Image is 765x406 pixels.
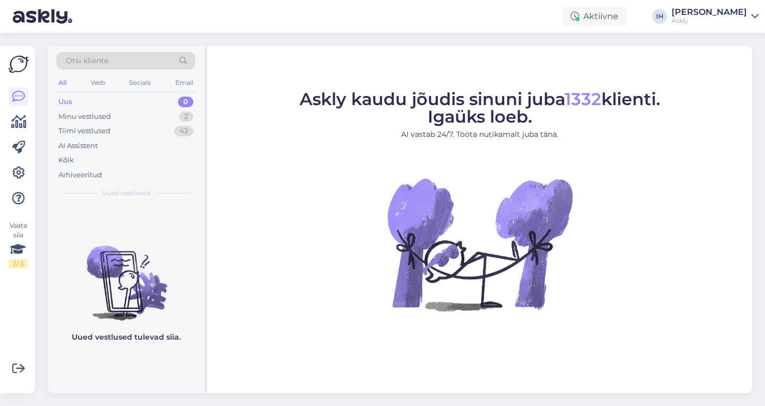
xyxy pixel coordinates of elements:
div: Email [173,76,195,90]
div: Uus [58,97,72,107]
span: 1332 [565,89,601,109]
div: IH [652,9,667,24]
div: Kõik [58,155,74,166]
div: Socials [127,76,153,90]
div: Web [89,76,107,90]
div: Arhiveeritud [58,170,102,180]
img: No Chat active [384,149,575,340]
img: No chats [48,227,204,322]
div: 2 [179,111,193,122]
div: All [56,76,69,90]
div: [PERSON_NAME] [671,8,747,16]
p: AI vastab 24/7. Tööta nutikamalt juba täna. [300,129,660,140]
div: 0 [178,97,193,107]
div: Tiimi vestlused [58,126,110,136]
div: Vaata siia [8,221,28,269]
span: Uued vestlused [101,188,151,198]
span: Otsi kliente [66,55,108,66]
span: Askly kaudu jõudis sinuni juba klienti. Igaüks loeb. [300,89,660,127]
p: Uued vestlused tulevad siia. [72,332,181,343]
img: Askly Logo [8,54,29,74]
div: Minu vestlused [58,111,111,122]
div: Aktiivne [562,7,627,26]
div: Askly [671,16,747,25]
div: AI Assistent [58,141,98,151]
a: [PERSON_NAME]Askly [671,8,759,25]
div: 42 [174,126,193,136]
div: 2 / 3 [8,259,28,269]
